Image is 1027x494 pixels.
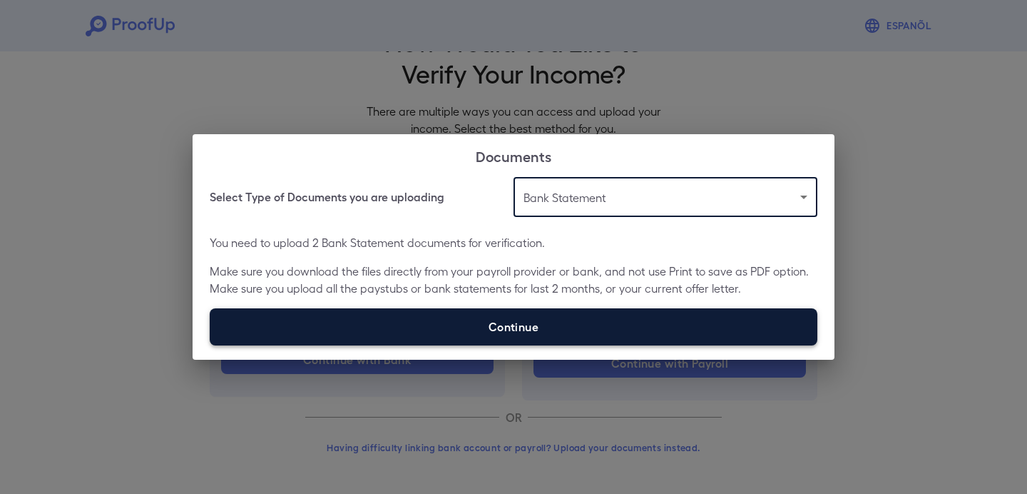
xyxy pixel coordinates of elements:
h2: Documents [193,134,834,177]
label: Continue [210,308,817,346]
h6: Select Type of Documents you are uploading [210,188,444,206]
div: Bank Statement [513,177,817,217]
p: You need to upload 2 Bank Statement documents for verification. [210,234,817,251]
p: Make sure you download the files directly from your payroll provider or bank, and not use Print t... [210,263,817,297]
